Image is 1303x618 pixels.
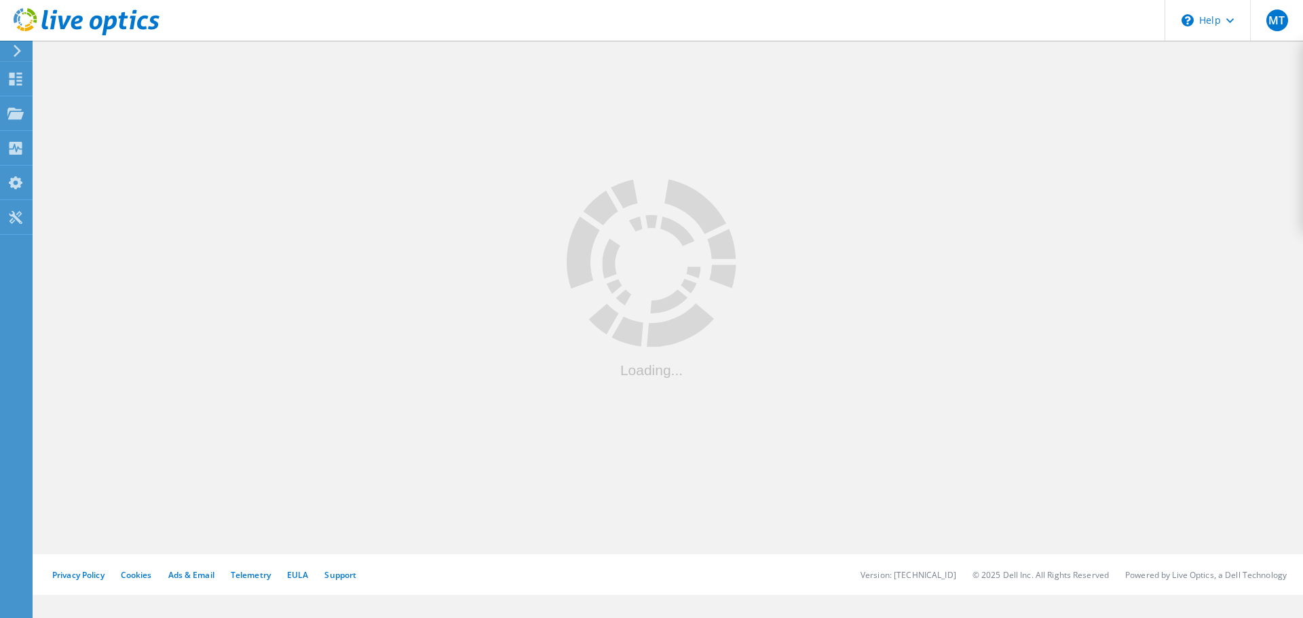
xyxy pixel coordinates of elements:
a: Ads & Email [168,569,214,581]
a: Privacy Policy [52,569,105,581]
svg: \n [1182,14,1194,26]
div: Loading... [567,362,736,376]
a: Cookies [121,569,152,581]
li: © 2025 Dell Inc. All Rights Reserved [972,569,1109,581]
li: Powered by Live Optics, a Dell Technology [1125,569,1287,581]
a: Live Optics Dashboard [14,28,159,38]
a: EULA [287,569,308,581]
span: MT [1268,15,1285,26]
a: Support [324,569,356,581]
li: Version: [TECHNICAL_ID] [861,569,956,581]
a: Telemetry [231,569,271,581]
